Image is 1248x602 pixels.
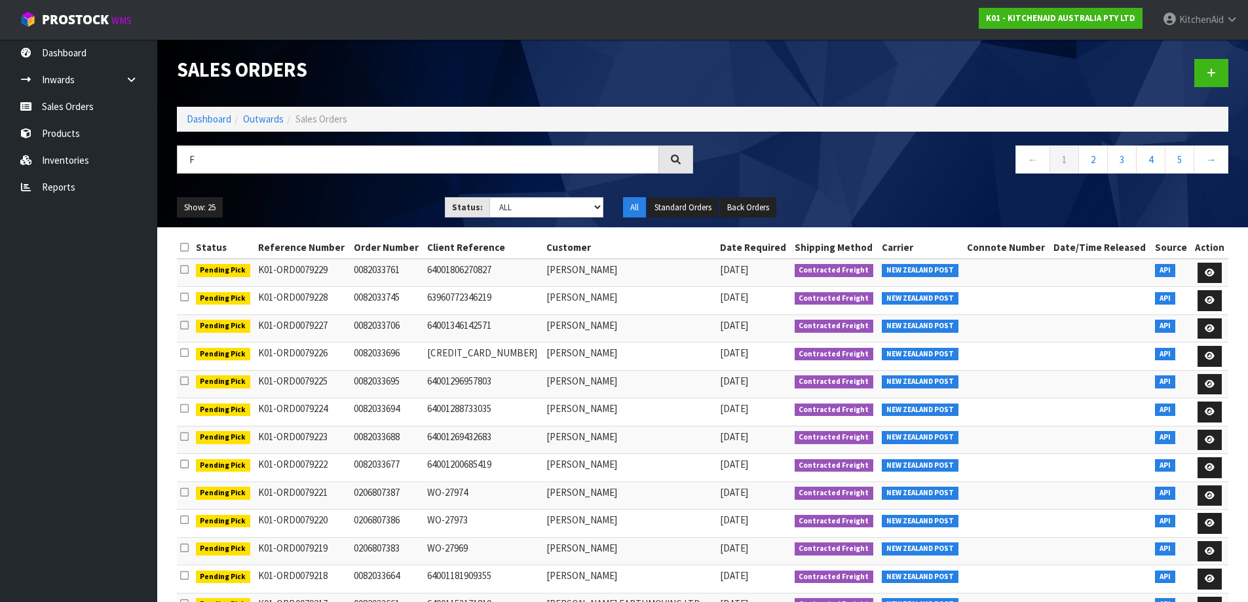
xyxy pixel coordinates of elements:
a: 3 [1107,145,1137,174]
td: K01-ORD0079221 [255,481,350,510]
td: [PERSON_NAME] [543,370,717,398]
span: API [1155,348,1175,361]
span: ProStock [42,11,109,28]
a: 1 [1049,145,1079,174]
td: K01-ORD0079222 [255,454,350,482]
span: [DATE] [720,430,748,443]
span: API [1155,571,1175,584]
td: 64001806270827 [424,259,543,287]
span: [DATE] [720,263,748,276]
span: [DATE] [720,569,748,582]
span: KitchenAid [1179,13,1224,26]
td: K01-ORD0079229 [255,259,350,287]
td: 0082033696 [350,343,424,371]
span: NEW ZEALAND POST [882,459,958,472]
span: [DATE] [720,458,748,470]
td: K01-ORD0079225 [255,370,350,398]
td: K01-ORD0079226 [255,343,350,371]
span: Contracted Freight [795,292,874,305]
span: NEW ZEALAND POST [882,264,958,277]
span: Contracted Freight [795,571,874,584]
th: Connote Number [964,237,1050,258]
button: Standard Orders [647,197,719,218]
span: Pending Pick [196,431,251,444]
td: 64001200685419 [424,454,543,482]
td: [PERSON_NAME] [543,510,717,538]
span: API [1155,320,1175,333]
td: 0082033706 [350,314,424,343]
td: [PERSON_NAME] [543,287,717,315]
strong: Status: [452,202,483,213]
td: WO-27974 [424,481,543,510]
td: [PERSON_NAME] [543,537,717,565]
th: Date Required [717,237,791,258]
span: API [1155,292,1175,305]
span: Contracted Freight [795,264,874,277]
span: Pending Pick [196,459,251,472]
span: NEW ZEALAND POST [882,515,958,528]
span: NEW ZEALAND POST [882,487,958,500]
span: [DATE] [720,375,748,387]
span: NEW ZEALAND POST [882,571,958,584]
a: Outwards [243,113,284,125]
span: NEW ZEALAND POST [882,542,958,555]
span: Pending Pick [196,264,251,277]
span: Contracted Freight [795,375,874,388]
span: API [1155,515,1175,528]
td: [CREDIT_CARD_NUMBER] [424,343,543,371]
span: Contracted Freight [795,515,874,528]
td: K01-ORD0079224 [255,398,350,426]
td: [PERSON_NAME] [543,454,717,482]
th: Source [1152,237,1191,258]
a: 5 [1165,145,1194,174]
span: API [1155,459,1175,472]
td: K01-ORD0079223 [255,426,350,454]
td: WO-27969 [424,537,543,565]
span: NEW ZEALAND POST [882,292,958,305]
td: 0082033664 [350,565,424,593]
span: NEW ZEALAND POST [882,431,958,444]
span: Pending Pick [196,375,251,388]
input: Search sales orders [177,145,659,174]
strong: K01 - KITCHENAID AUSTRALIA PTY LTD [986,12,1135,24]
span: Contracted Freight [795,404,874,417]
a: Dashboard [187,113,231,125]
span: [DATE] [720,402,748,415]
span: [DATE] [720,542,748,554]
button: Show: 25 [177,197,223,218]
td: 64001296957803 [424,370,543,398]
td: 64001269432683 [424,426,543,454]
td: 0082033694 [350,398,424,426]
nav: Page navigation [713,145,1229,178]
a: 2 [1078,145,1108,174]
td: 0082033761 [350,259,424,287]
td: [PERSON_NAME] [543,398,717,426]
small: WMS [111,14,132,27]
span: NEW ZEALAND POST [882,404,958,417]
td: 0206807386 [350,510,424,538]
span: API [1155,404,1175,417]
button: Back Orders [720,197,776,218]
h1: Sales Orders [177,59,693,81]
span: NEW ZEALAND POST [882,348,958,361]
span: Contracted Freight [795,348,874,361]
td: 0206807387 [350,481,424,510]
th: Reference Number [255,237,350,258]
span: Pending Pick [196,487,251,500]
span: [DATE] [720,514,748,526]
td: [PERSON_NAME] [543,426,717,454]
th: Client Reference [424,237,543,258]
td: K01-ORD0079228 [255,287,350,315]
td: 0082033745 [350,287,424,315]
td: K01-ORD0079227 [255,314,350,343]
span: Contracted Freight [795,487,874,500]
th: Customer [543,237,717,258]
th: Order Number [350,237,424,258]
span: API [1155,431,1175,444]
th: Carrier [879,237,964,258]
a: → [1194,145,1228,174]
span: Contracted Freight [795,320,874,333]
span: Contracted Freight [795,459,874,472]
span: [DATE] [720,347,748,359]
img: cube-alt.png [20,11,36,28]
